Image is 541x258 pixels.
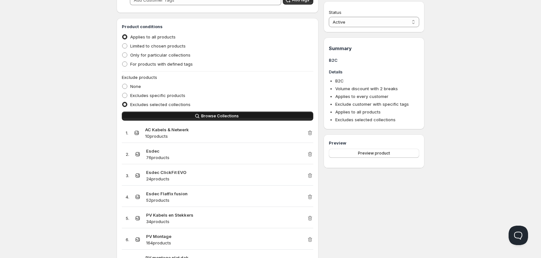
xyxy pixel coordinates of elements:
[335,86,398,91] span: Volume discount with 2 breaks
[126,215,129,221] p: 5 .
[329,149,419,158] button: Preview product
[126,194,129,200] p: 4 .
[358,151,390,156] span: Preview product
[126,130,128,136] p: 1 .
[329,140,419,146] h3: Preview
[146,234,171,239] strong: PV Montage
[146,212,193,218] strong: PV Kabels en Stekkers
[130,61,193,67] span: For products with defined tags
[130,102,190,107] span: Excludes selected collections
[130,43,186,48] span: Limited to chosen products
[146,148,159,154] strong: Esdec
[126,236,129,243] p: 6 .
[146,170,186,175] strong: Esdec ClickFit EVO
[335,109,381,114] span: Applies to all products
[146,154,307,161] p: 76 products
[146,218,307,225] p: 34 products
[335,94,388,99] span: Applies to every customer
[329,69,419,75] h3: Details
[201,113,239,119] span: Browse Collections
[335,117,396,122] span: Excludes selected collections
[329,10,341,15] span: Status
[126,172,129,179] p: 3 .
[335,78,344,83] span: B2C
[329,45,419,52] h1: Summary
[130,84,141,89] span: None
[335,102,409,107] span: Exclude customer with specific tags
[130,52,190,58] span: Only for particular collections
[122,112,313,121] button: Browse Collections
[146,191,188,196] strong: Esdec Flatfix fusion
[145,133,307,139] p: 10 products
[130,34,176,39] span: Applies to all products
[146,176,307,182] p: 24 products
[509,226,528,245] iframe: Help Scout Beacon - Open
[126,151,129,157] p: 2 .
[122,75,157,80] span: Exclude products
[122,23,313,30] h3: Product conditions
[145,127,189,132] strong: AC Kabels & Netwerk
[329,57,419,63] h3: B2C
[130,93,185,98] span: Excludes specific products
[146,240,307,246] p: 164 products
[146,197,307,203] p: 52 products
